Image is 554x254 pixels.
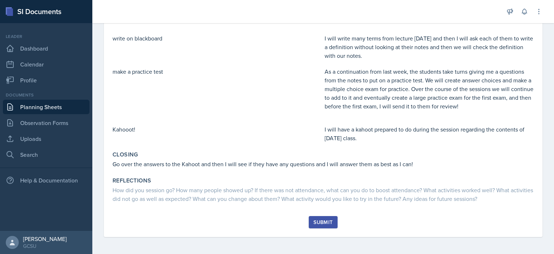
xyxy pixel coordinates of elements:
[113,160,534,168] p: Go over the answers to the Kahoot and then I will see if they have any questions and I will answe...
[3,92,89,98] div: Documents
[3,173,89,188] div: Help & Documentation
[325,125,534,142] p: I will have a kahoot prepared to do during the session regarding the contents of [DATE] class.
[3,100,89,114] a: Planning Sheets
[23,235,67,242] div: [PERSON_NAME]
[3,147,89,162] a: Search
[3,132,89,146] a: Uploads
[113,34,322,43] p: write on blackboard
[325,67,534,111] p: As a continuation from last week, the students take turns giving me a questions from the notes to...
[113,67,322,76] p: make a practice test
[3,57,89,72] a: Calendar
[113,151,138,158] label: Closing
[3,116,89,130] a: Observation Forms
[113,125,322,134] p: Kahooot!
[3,33,89,40] div: Leader
[313,219,333,225] div: Submit
[23,242,67,250] div: GCSU
[325,34,534,60] p: I will write many terms from lecture [DATE] and then I will ask each of them to write a definitio...
[113,186,534,203] div: How did you session go? How many people showed up? If there was not attendance, what can you do t...
[3,73,89,87] a: Profile
[3,41,89,56] a: Dashboard
[113,177,151,184] label: Reflections
[309,216,337,228] button: Submit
